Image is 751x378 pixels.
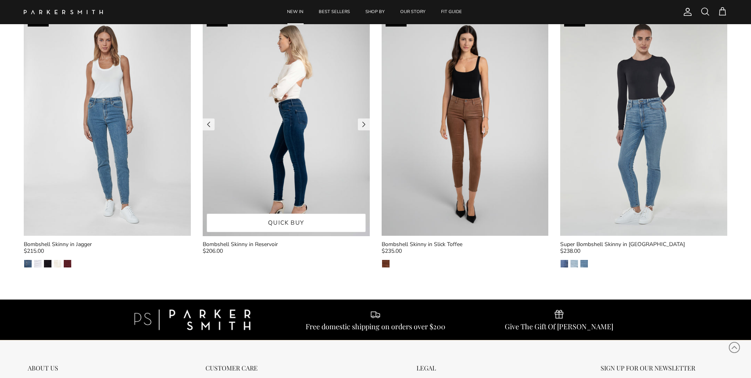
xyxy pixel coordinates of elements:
[44,260,51,267] img: Noir
[680,7,692,17] a: Account
[358,118,370,130] a: Next
[54,260,61,267] img: Creamsickle
[570,260,578,268] a: Malibu
[63,260,72,268] a: Merlot
[203,118,215,130] a: Previous
[203,247,223,256] span: $206.00
[601,364,723,372] div: SIGN UP FOR OUR NEWSLETTER
[570,260,578,267] img: Malibu
[505,322,613,331] div: Give The Gift Of [PERSON_NAME]
[207,214,366,232] a: Quick buy
[44,260,52,268] a: Noir
[382,260,390,267] img: Slick Toffee
[53,260,62,268] a: Creamsickle
[24,240,191,268] a: Bombshell Skinny in Jagger $215.00 JaggerEternal WhiteNoirCreamsickleMerlot
[24,240,191,249] div: Bombshell Skinny in Jagger
[560,240,727,249] div: Super Bombshell Skinny in [GEOGRAPHIC_DATA]
[382,240,549,249] div: Bombshell Skinny in Slick Toffee
[24,260,32,267] img: Jagger
[560,247,580,256] span: $238.00
[24,260,32,268] a: Jagger
[382,260,390,268] a: Slick Toffee
[728,342,740,353] svg: Scroll to Top
[306,322,445,331] div: Free domestic shipping on orders over $200
[560,260,568,268] a: Brentwood
[203,240,370,249] div: Bombshell Skinny in Reservoir
[24,10,103,14] img: Parker Smith
[34,260,42,268] a: Eternal White
[34,260,42,267] img: Eternal White
[560,240,727,268] a: Super Bombshell Skinny in [GEOGRAPHIC_DATA] $238.00 BrentwoodMalibuLaguna
[203,240,370,258] a: Bombshell Skinny in Reservoir $206.00
[416,364,453,372] div: LEGAL
[382,247,402,256] span: $235.00
[24,247,44,256] span: $215.00
[64,260,71,267] img: Merlot
[205,364,269,372] div: CUSTOMER CARE
[580,260,588,268] a: Laguna
[382,240,549,268] a: Bombshell Skinny in Slick Toffee $235.00 Slick Toffee
[580,260,588,267] img: Laguna
[561,260,568,267] img: Brentwood
[28,364,58,372] div: ABOUT US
